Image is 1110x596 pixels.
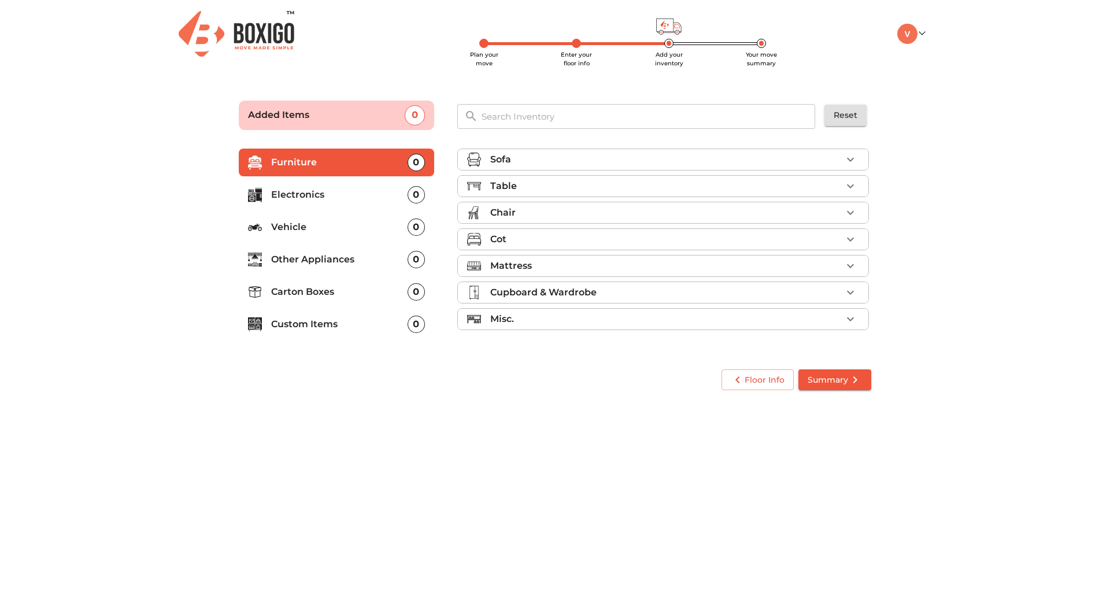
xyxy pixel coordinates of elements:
div: 0 [408,219,425,236]
span: Reset [834,108,857,123]
p: Sofa [490,153,511,166]
button: Summary [798,369,871,391]
p: Cot [490,232,506,246]
img: Boxigo [179,11,294,57]
p: Misc. [490,312,514,326]
span: Plan your move [470,51,498,67]
p: Custom Items [271,317,408,331]
p: Other Appliances [271,253,408,266]
span: Enter your floor info [561,51,592,67]
img: misc [467,312,481,326]
button: Reset [824,105,867,126]
img: table [467,179,481,193]
div: 0 [408,283,425,301]
div: 0 [408,154,425,171]
p: Added Items [248,108,405,122]
span: Add your inventory [655,51,683,67]
p: Chair [490,206,516,220]
p: Carton Boxes [271,285,408,299]
button: Floor Info [721,369,794,391]
span: Floor Info [731,373,785,387]
img: cupboard_wardrobe [467,286,481,299]
p: Table [490,179,517,193]
p: Vehicle [271,220,408,234]
div: 0 [405,105,425,125]
img: cot [467,232,481,246]
input: Search Inventory [475,104,823,129]
span: Your move summary [746,51,777,67]
div: 0 [408,316,425,333]
p: Electronics [271,188,408,202]
p: Furniture [271,156,408,169]
p: Cupboard & Wardrobe [490,286,597,299]
p: Mattress [490,259,532,273]
img: mattress [467,259,481,273]
div: 0 [408,186,425,203]
div: 0 [408,251,425,268]
img: chair [467,206,481,220]
span: Summary [808,373,862,387]
img: sofa [467,153,481,166]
